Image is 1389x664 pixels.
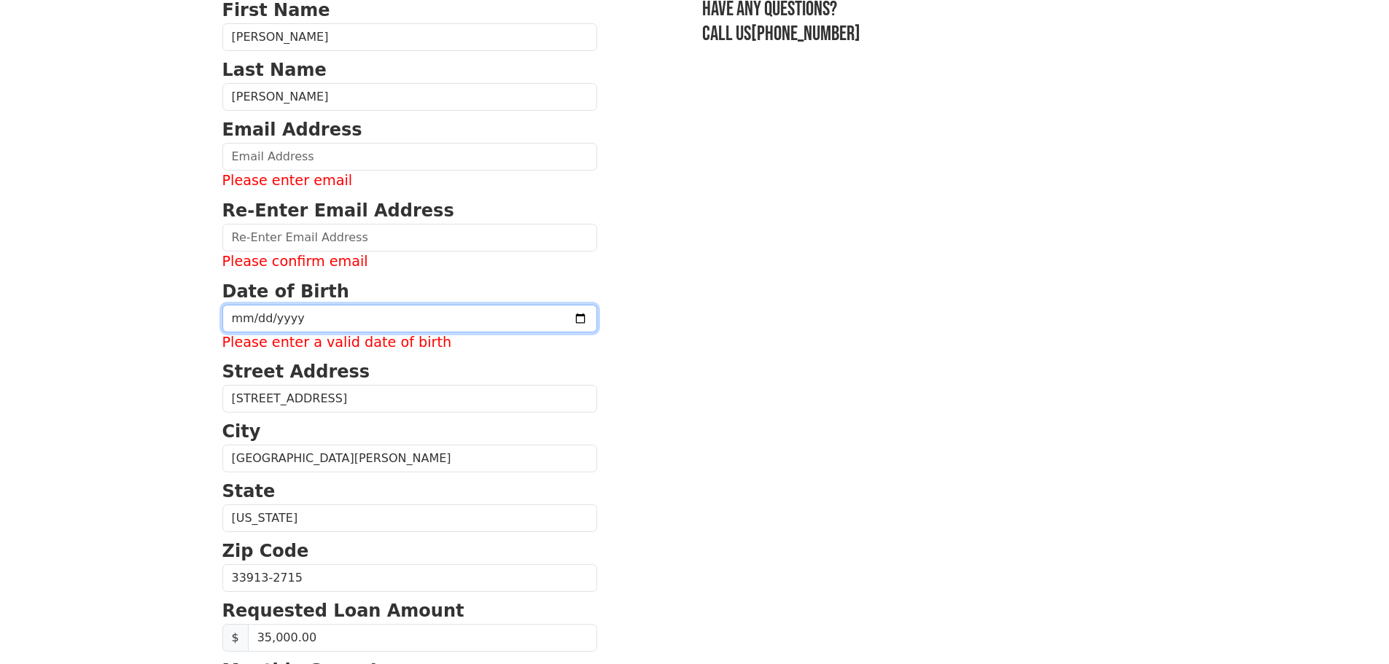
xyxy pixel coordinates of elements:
[751,22,860,46] a: [PHONE_NUMBER]
[222,541,309,561] strong: Zip Code
[222,624,249,652] span: $
[248,624,597,652] input: Requested Loan Amount
[222,251,597,273] label: Please confirm email
[702,22,1167,47] h3: Call us
[222,281,349,302] strong: Date of Birth
[222,83,597,111] input: Last Name
[222,23,597,51] input: First Name
[222,445,597,472] input: City
[222,171,597,192] label: Please enter email
[222,362,370,382] strong: Street Address
[222,200,454,221] strong: Re-Enter Email Address
[222,385,597,413] input: Street Address
[222,481,276,501] strong: State
[222,120,362,140] strong: Email Address
[222,601,464,621] strong: Requested Loan Amount
[222,224,597,251] input: Re-Enter Email Address
[222,564,597,592] input: Zip Code
[222,421,261,442] strong: City
[222,60,327,80] strong: Last Name
[222,332,597,354] label: Please enter a valid date of birth
[222,143,597,171] input: Email Address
